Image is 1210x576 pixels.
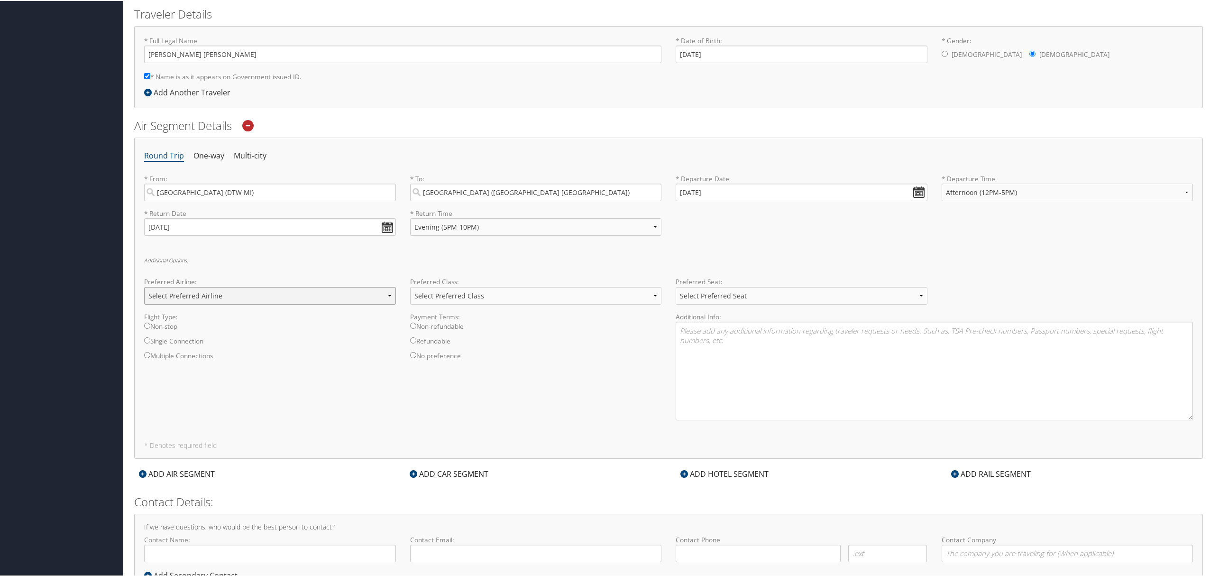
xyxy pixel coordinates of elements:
[144,441,1193,448] h5: * Denotes required field
[942,173,1193,208] label: * Departure Time
[144,217,396,235] input: MM/DD/YYYY
[1039,45,1109,63] label: [DEMOGRAPHIC_DATA]
[144,67,302,84] label: * Name is as it appears on Government issued ID.
[193,147,224,164] li: One-way
[134,467,220,479] div: ADD AIR SEGMENT
[410,321,662,335] label: Non-refundable
[410,534,662,561] label: Contact Email:
[144,321,396,335] label: Non-stop
[942,183,1193,200] select: * Departure Time
[144,336,150,343] input: Single Connection
[1029,50,1036,56] input: * Gender:[DEMOGRAPHIC_DATA][DEMOGRAPHIC_DATA]
[134,493,1203,509] h2: Contact Details:
[144,351,150,357] input: Multiple Connections
[952,45,1022,63] label: [DEMOGRAPHIC_DATA]
[676,467,773,479] div: ADD HOTEL SEGMENT
[144,276,396,286] label: Preferred Airline:
[144,72,150,78] input: * Name is as it appears on Government issued ID.
[144,208,396,217] label: * Return Date
[942,35,1193,64] label: * Gender:
[410,335,662,350] label: Refundable
[405,467,493,479] div: ADD CAR SEGMENT
[144,183,396,200] input: City or Airport Code
[144,311,396,321] label: Flight Type:
[676,276,927,286] label: Preferred Seat:
[144,523,1193,530] h4: If we have questions, who would be the best person to contact?
[410,336,416,343] input: Refundable
[410,322,416,328] input: Non-refundable
[144,350,396,365] label: Multiple Connections
[410,544,662,561] input: Contact Email:
[144,173,396,200] label: * From:
[144,35,661,62] label: * Full Legal Name
[410,351,416,357] input: No preference
[942,50,948,56] input: * Gender:[DEMOGRAPHIC_DATA][DEMOGRAPHIC_DATA]
[134,5,1203,21] h2: Traveler Details
[234,147,266,164] li: Multi-city
[144,45,661,62] input: * Full Legal Name
[144,322,150,328] input: Non-stop
[144,534,396,561] label: Contact Name:
[410,350,662,365] label: No preference
[144,544,396,561] input: Contact Name:
[676,173,927,183] label: * Departure Date
[410,183,662,200] input: City or Airport Code
[676,183,927,200] input: MM/DD/YYYY
[144,147,184,164] li: Round Trip
[676,311,1193,321] label: Additional Info:
[144,335,396,350] label: Single Connection
[942,544,1193,561] input: Contact Company
[848,544,927,561] input: .ext
[410,173,662,200] label: * To:
[676,534,927,544] label: Contact Phone
[676,45,927,62] input: * Date of Birth:
[144,86,235,97] div: Add Another Traveler
[410,276,662,286] label: Preferred Class:
[942,534,1193,561] label: Contact Company
[946,467,1036,479] div: ADD RAIL SEGMENT
[410,208,662,217] label: * Return Time
[676,35,927,62] label: * Date of Birth:
[410,311,662,321] label: Payment Terms:
[144,257,1193,262] h6: Additional Options:
[134,117,1203,133] h2: Air Segment Details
